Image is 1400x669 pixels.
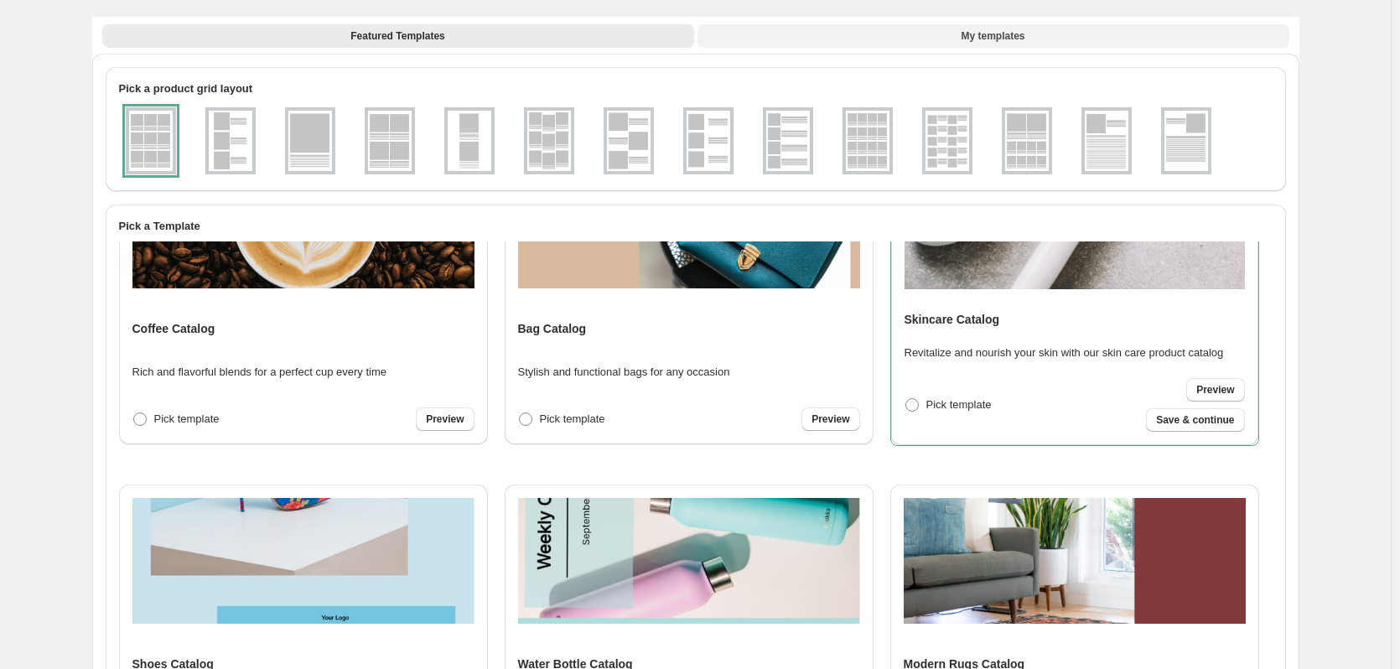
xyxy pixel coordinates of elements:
h4: Bag Catalog [518,320,587,337]
span: Featured Templates [350,29,444,43]
a: Preview [1186,378,1244,402]
img: g1x3v3 [687,111,730,171]
h4: Skincare Catalog [905,311,1000,328]
span: My templates [961,29,1024,43]
span: Preview [426,412,464,426]
h2: Pick a product grid layout [119,80,1273,97]
img: g1x1v1 [288,111,332,171]
img: g2x1_4x2v1 [1005,111,1049,171]
img: g1x3v2 [607,111,651,171]
img: g1x2v1 [448,111,491,171]
a: Preview [416,407,474,431]
h2: Pick a Template [119,218,1273,235]
img: g1x3v1 [209,111,252,171]
p: Rich and flavorful blends for a perfect cup every time [132,364,386,381]
img: g2x5v1 [926,111,969,171]
button: Save & continue [1146,408,1244,432]
span: Save & continue [1156,413,1234,427]
span: Preview [1196,383,1234,397]
img: g2x2v1 [368,111,412,171]
a: Preview [801,407,859,431]
h4: Coffee Catalog [132,320,215,337]
span: Preview [811,412,849,426]
span: Pick template [154,412,220,425]
span: Pick template [926,398,992,411]
img: g3x3v2 [527,111,571,171]
img: g4x4v1 [846,111,889,171]
span: Pick template [540,412,605,425]
img: g1x4v1 [766,111,810,171]
img: g1x1v2 [1085,111,1128,171]
p: Stylish and functional bags for any occasion [518,364,730,381]
img: g1x1v3 [1164,111,1208,171]
p: Revitalize and nourish your skin with our skin care product catalog [905,345,1224,361]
